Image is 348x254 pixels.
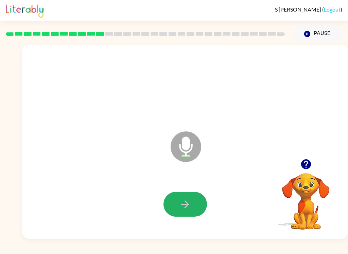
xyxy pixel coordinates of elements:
[275,6,342,13] div: ( )
[293,26,342,42] button: Pause
[275,6,322,13] span: S [PERSON_NAME]
[6,3,43,18] img: Literably
[324,6,341,13] a: Logout
[272,163,340,231] video: Your browser must support playing .mp4 files to use Literably. Please try using another browser.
